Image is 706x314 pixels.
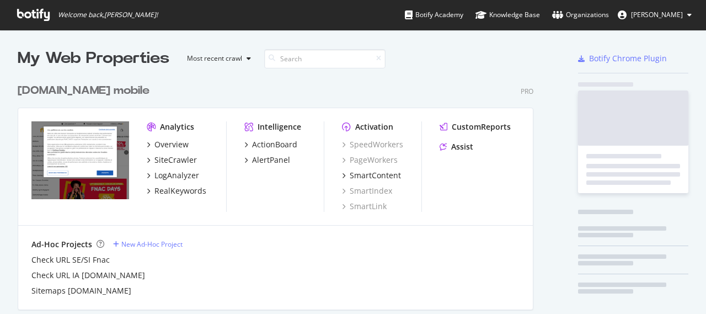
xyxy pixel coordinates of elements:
[589,53,667,64] div: Botify Chrome Plugin
[178,50,255,67] button: Most recent crawl
[18,83,149,99] div: [DOMAIN_NAME] mobile
[552,9,609,20] div: Organizations
[31,285,131,296] a: Sitemaps [DOMAIN_NAME]
[355,121,393,132] div: Activation
[244,155,290,166] a: AlertPanel
[58,10,158,19] span: Welcome back, [PERSON_NAME] !
[147,155,197,166] a: SiteCrawler
[451,141,473,152] div: Assist
[350,170,401,181] div: SmartContent
[342,185,392,196] a: SmartIndex
[342,170,401,181] a: SmartContent
[342,201,387,212] a: SmartLink
[631,10,683,19] span: Angelique Fromentin
[244,139,297,150] a: ActionBoard
[154,155,197,166] div: SiteCrawler
[154,170,199,181] div: LogAnalyzer
[31,239,92,250] div: Ad-Hoc Projects
[609,6,700,24] button: [PERSON_NAME]
[578,53,667,64] a: Botify Chrome Plugin
[147,185,206,196] a: RealKeywords
[342,155,398,166] a: PageWorkers
[475,9,540,20] div: Knowledge Base
[160,121,194,132] div: Analytics
[187,55,242,62] div: Most recent crawl
[342,139,403,150] a: SpeedWorkers
[113,240,183,249] a: New Ad-Hoc Project
[440,141,473,152] a: Assist
[31,254,110,265] a: Check URL SE/SI Fnac
[18,83,154,99] a: [DOMAIN_NAME] mobile
[31,121,129,200] img: www.fnac.com/
[405,9,463,20] div: Botify Academy
[521,87,533,96] div: Pro
[252,139,297,150] div: ActionBoard
[147,170,199,181] a: LogAnalyzer
[154,139,189,150] div: Overview
[147,139,189,150] a: Overview
[452,121,511,132] div: CustomReports
[258,121,301,132] div: Intelligence
[18,47,169,70] div: My Web Properties
[154,185,206,196] div: RealKeywords
[252,155,290,166] div: AlertPanel
[31,270,145,281] a: Check URL IA [DOMAIN_NAME]
[440,121,511,132] a: CustomReports
[264,49,386,68] input: Search
[121,240,183,249] div: New Ad-Hoc Project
